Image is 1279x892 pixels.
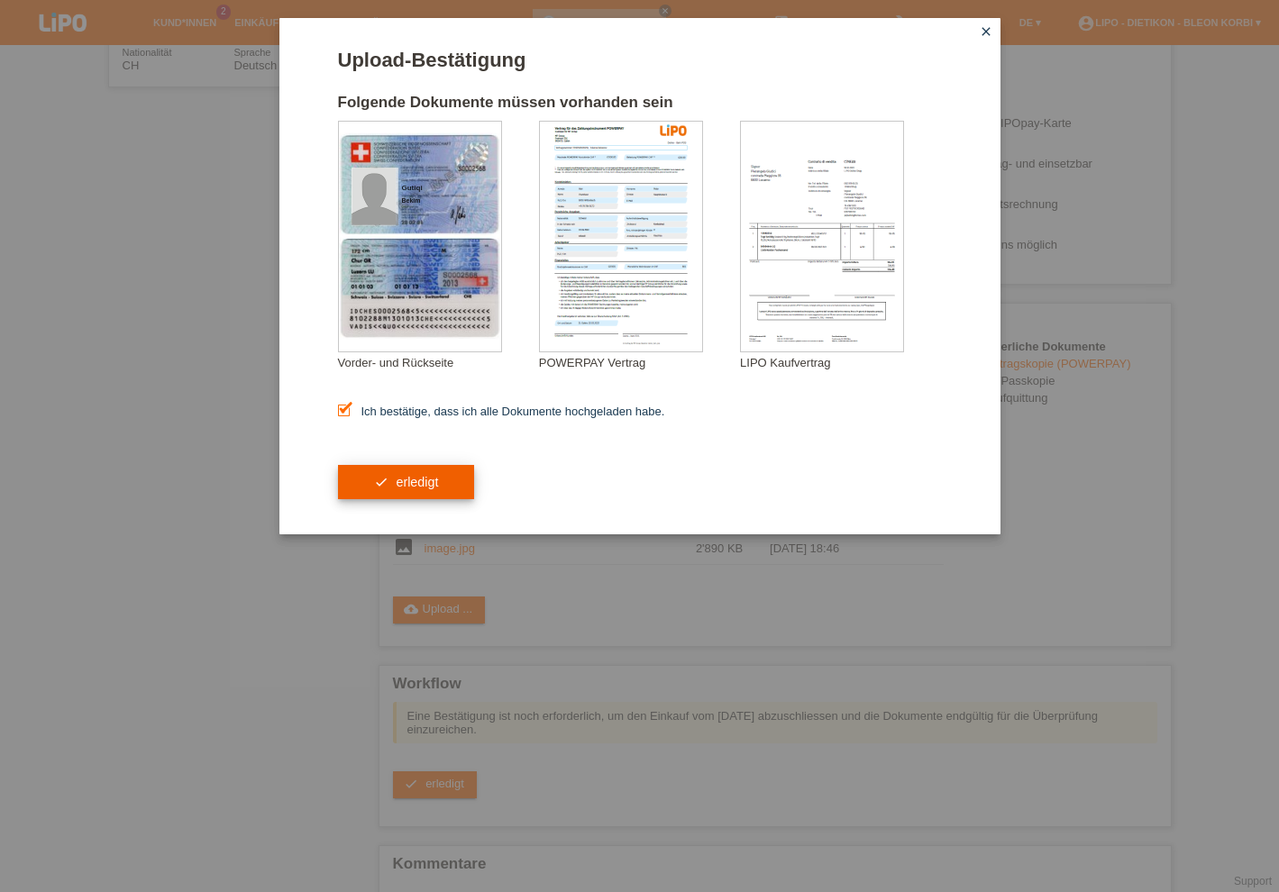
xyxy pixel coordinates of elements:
div: Bekim [402,197,492,204]
img: upload_document_confirmation_type_receipt_generic.png [741,122,903,351]
h1: Upload-Bestätigung [338,49,942,71]
img: upload_document_confirmation_type_id_swiss_empty.png [339,122,501,351]
div: Gutiqi [402,184,492,192]
i: check [374,475,388,489]
label: Ich bestätige, dass ich alle Dokumente hochgeladen habe. [338,405,665,418]
div: Vorder- und Rückseite [338,356,539,369]
button: check erledigt [338,465,475,499]
img: swiss_id_photo_male.png [352,168,398,225]
div: POWERPAY Vertrag [539,356,740,369]
img: upload_document_confirmation_type_contract_kkg_whitelabel.png [540,122,702,351]
i: close [979,24,993,39]
h2: Folgende Dokumente müssen vorhanden sein [338,94,942,121]
span: erledigt [396,475,438,489]
div: LIPO Kaufvertrag [740,356,941,369]
a: close [974,23,998,43]
img: 39073_print.png [660,124,687,136]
